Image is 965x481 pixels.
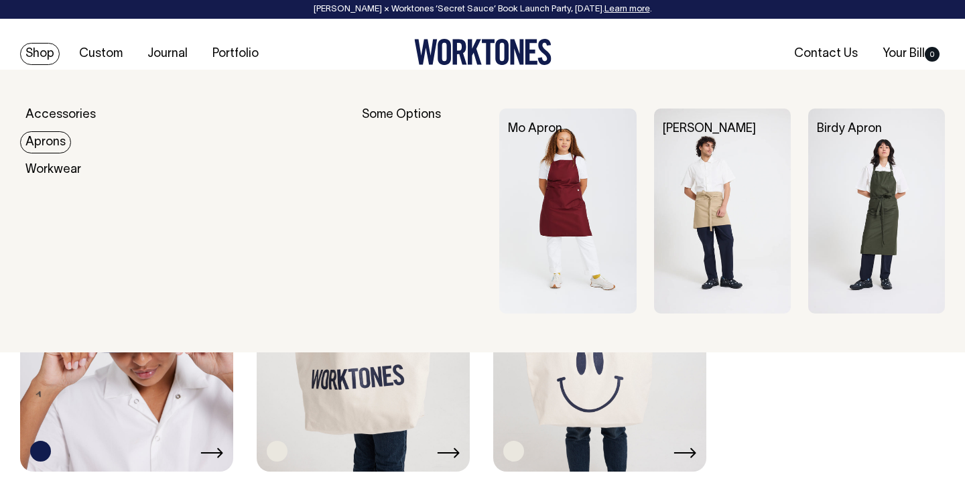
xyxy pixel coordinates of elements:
img: Birdy Apron [808,109,945,314]
img: Bobby Apron [654,109,791,314]
span: 0 [925,47,940,62]
a: Mo Apron [508,123,562,135]
a: Learn more [604,5,650,13]
a: Custom [74,43,128,65]
a: Accessories [20,104,101,126]
a: Workwear [20,159,86,181]
a: Shop [20,43,60,65]
a: [PERSON_NAME] [663,123,756,135]
a: Contact Us [789,43,863,65]
div: Some Options [362,109,482,314]
a: Your Bill0 [877,43,945,65]
div: [PERSON_NAME] × Worktones ‘Secret Sauce’ Book Launch Party, [DATE]. . [13,5,952,14]
a: Portfolio [207,43,264,65]
a: Journal [142,43,193,65]
a: Aprons [20,131,71,153]
a: Birdy Apron [817,123,882,135]
img: Mo Apron [499,109,636,314]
